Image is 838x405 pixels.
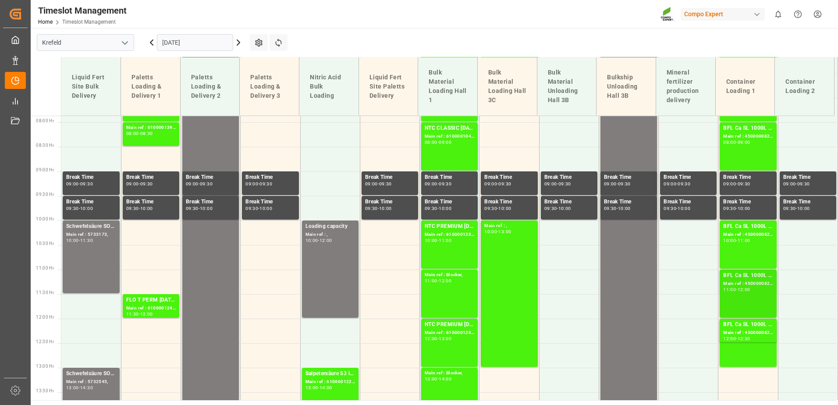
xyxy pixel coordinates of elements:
div: Main ref : , [484,222,534,230]
div: 13:00 [425,377,437,381]
div: - [437,279,439,283]
a: Home [38,19,53,25]
div: 10:00 [305,238,318,242]
span: 13:00 Hr [36,364,54,369]
div: 08:30 [140,131,153,135]
div: - [736,140,737,144]
div: Main ref : 6100001041, 2000000209; [425,133,474,140]
div: Main ref : 6100001283, 2000001116; [425,231,474,238]
div: - [676,182,678,186]
div: 09:30 [664,206,676,210]
div: 09:00 [544,182,557,186]
div: 13:00 [439,337,451,341]
div: Main ref : 6100001284, 2000001116; [425,329,474,337]
div: 09:30 [498,182,511,186]
div: 09:30 [140,182,153,186]
div: BFL Ca SL 1000L IBC MTO [723,124,773,133]
div: - [258,206,259,210]
div: 09:30 [738,182,750,186]
div: 14:30 [80,386,93,390]
div: Bulkship Unloading Hall 3B [604,69,649,104]
div: 09:00 [484,182,497,186]
div: - [139,131,140,135]
span: 11:00 Hr [36,266,54,270]
span: 08:30 Hr [36,143,54,148]
div: 09:30 [604,206,617,210]
div: Main ref : 5733173, [66,231,116,238]
div: BFL Ca SL 1000L IBC MTO [723,271,773,280]
div: 10:00 [797,206,810,210]
div: Schwefelsäure SO3 rein ([PERSON_NAME]) [66,222,116,231]
div: - [318,386,319,390]
div: Break Time [604,173,653,182]
span: 09:00 Hr [36,167,54,172]
div: 11:00 [439,238,451,242]
span: 12:00 Hr [36,315,54,320]
img: Screenshot%202023-09-29%20at%2010.02.21.png_1712312052.png [660,7,675,22]
span: 12:30 Hr [36,339,54,344]
div: 09:30 [245,206,258,210]
button: show 0 new notifications [768,4,788,24]
div: 13:00 [305,386,318,390]
div: Bulk Material Loading Hall 3C [485,64,530,108]
div: 10:00 [66,238,79,242]
div: 09:30 [439,182,451,186]
div: 10:00 [723,238,736,242]
div: Break Time [544,198,594,206]
div: Timeslot Management [38,4,127,17]
div: 10:00 [678,206,690,210]
div: 09:30 [723,206,736,210]
div: 10:00 [200,206,213,210]
div: - [736,337,737,341]
div: Break Time [484,173,534,182]
div: 09:30 [783,206,796,210]
div: Break Time [783,173,833,182]
div: - [437,206,439,210]
div: Break Time [723,173,773,182]
div: - [199,206,200,210]
div: 09:30 [259,182,272,186]
div: 09:30 [797,182,810,186]
div: 09:30 [678,182,690,186]
div: - [139,312,140,316]
div: - [437,140,439,144]
div: Break Time [365,198,415,206]
div: - [676,206,678,210]
div: 13:00 [498,230,511,234]
div: 09:00 [664,182,676,186]
div: Break Time [783,198,833,206]
div: - [497,230,498,234]
div: Break Time [365,173,415,182]
div: 09:30 [186,206,199,210]
div: Main ref : 6100001243, 2000000215; [126,305,176,312]
div: 14:00 [320,386,332,390]
div: 09:00 [723,182,736,186]
div: Break Time [544,173,594,182]
div: 09:00 [425,182,437,186]
div: - [139,182,140,186]
div: - [736,206,737,210]
div: - [258,182,259,186]
div: NTC PREMIUM [DATE]+3+TE BULK; [425,320,474,329]
div: Break Time [425,173,474,182]
div: - [497,182,498,186]
div: Break Time [186,198,235,206]
div: Salpetersäure 53 lose; [305,369,355,378]
div: Break Time [126,198,176,206]
div: Main ref : 5732545, [66,378,116,386]
div: Container Loading 1 [723,74,768,99]
div: 12:00 [738,288,750,291]
div: Main ref : 4500000824, 2000000630 [723,329,773,337]
div: 12:30 [738,337,750,341]
div: - [437,182,439,186]
div: Break Time [66,198,116,206]
span: 10:00 Hr [36,217,54,221]
div: FLO T PERM [DATE] 25kg (x40) INT; [126,296,176,305]
div: Main ref : 6100001399, 6100001399 [126,124,176,131]
div: 09:30 [425,206,437,210]
input: DD.MM.YYYY [157,34,233,51]
input: Type to search/select [37,34,134,51]
div: - [199,182,200,186]
div: Liquid Fert Site Paletts Delivery [366,69,411,104]
div: 09:30 [126,206,139,210]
